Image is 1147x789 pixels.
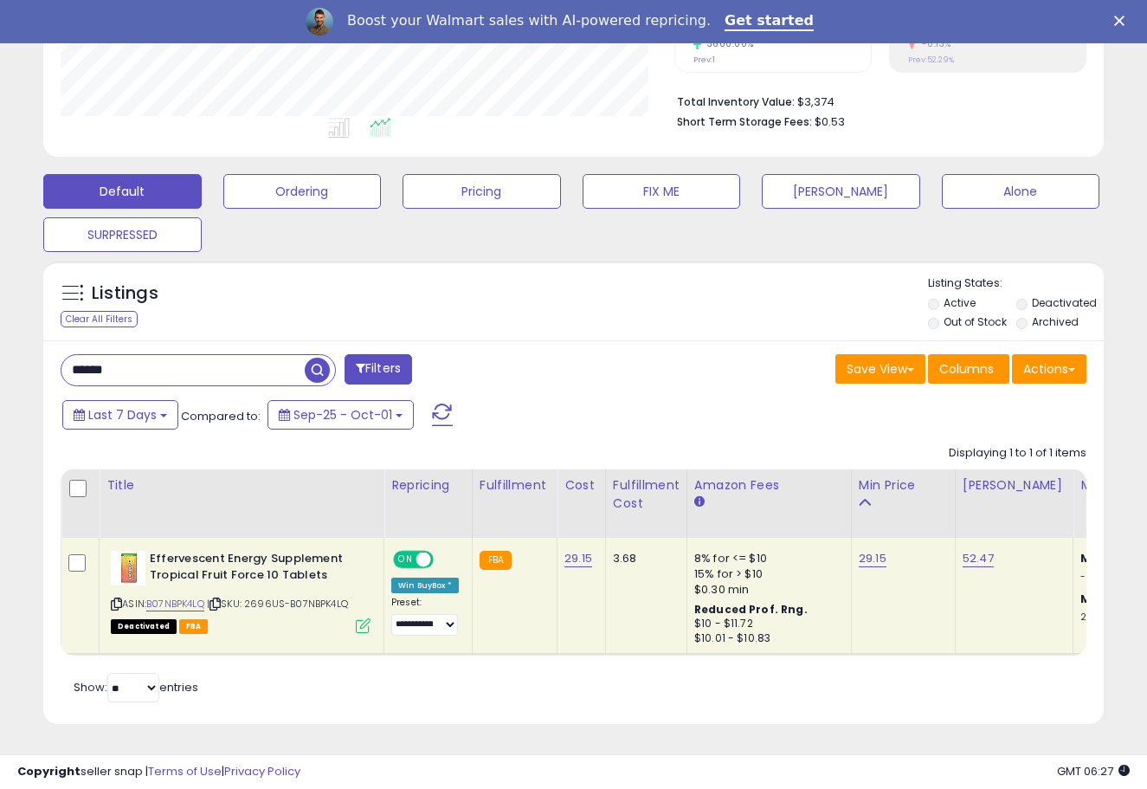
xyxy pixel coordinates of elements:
a: 29.15 [564,550,592,567]
small: 3600.00% [701,37,754,50]
span: Sep-25 - Oct-01 [293,406,392,424]
span: OFF [431,553,459,567]
div: Clear All Filters [61,311,138,327]
b: Effervescent Energy Supplement Tropical Fruit Force 10 Tablets [150,551,360,587]
span: Compared to: [181,408,261,424]
span: Columns [939,360,994,378]
b: Short Term Storage Fees: [677,114,812,129]
button: Sep-25 - Oct-01 [267,400,414,430]
button: Save View [835,354,925,384]
div: $10.01 - $10.83 [694,631,838,646]
div: Boost your Walmart sales with AI-powered repricing. [347,12,711,29]
small: FBA [480,551,512,570]
div: Displaying 1 to 1 of 1 items [949,445,1086,462]
label: Archived [1032,314,1079,329]
button: Ordering [223,174,382,209]
p: Listing States: [928,275,1104,292]
button: SURPRESSED [43,217,202,252]
b: Max: [1080,591,1111,607]
button: Actions [1012,354,1086,384]
a: Privacy Policy [224,763,300,779]
span: 2025-10-10 06:27 GMT [1057,763,1130,779]
div: Fulfillment Cost [613,476,680,513]
div: Repricing [391,476,465,495]
div: Cost [564,476,598,495]
b: Reduced Prof. Rng. [694,602,808,617]
li: $3,374 [677,90,1073,111]
small: Amazon Fees. [694,495,705,510]
strong: Copyright [17,763,81,779]
div: Min Price [859,476,948,495]
button: Alone [942,174,1100,209]
div: seller snap | | [17,764,300,780]
small: Prev: 52.29% [908,55,954,65]
div: Title [106,476,377,495]
button: [PERSON_NAME] [762,174,920,209]
button: Pricing [403,174,561,209]
div: 15% for > $10 [694,566,838,582]
button: Filters [345,354,412,385]
a: Get started [725,12,814,31]
div: ASIN: [111,551,371,631]
div: 8% for <= $10 [694,551,838,566]
img: Profile image for Adrian [306,8,333,36]
a: 52.47 [963,550,994,567]
button: Last 7 Days [62,400,178,430]
div: [PERSON_NAME] [963,476,1066,495]
div: Preset: [391,597,459,636]
a: 29.15 [859,550,886,567]
b: Min: [1080,550,1106,566]
button: Default [43,174,202,209]
span: All listings that are unavailable for purchase on Amazon for any reason other than out-of-stock [111,619,177,634]
b: Total Inventory Value: [677,94,795,109]
span: Last 7 Days [88,406,157,424]
div: Fulfillment [480,476,550,495]
span: ON [395,553,416,567]
img: 51mbb2ZK6uL._SL40_.jpg [111,551,145,585]
span: FBA [179,619,209,634]
small: Prev: 1 [693,55,715,65]
div: Win BuyBox * [391,578,459,593]
span: | SKU: 2696US-B07NBPK4LQ [207,597,348,611]
div: Close [1114,16,1131,26]
a: B07NBPK4LQ [146,597,204,611]
span: $0.53 [815,113,845,130]
button: Columns [928,354,1009,384]
label: Active [944,295,976,310]
div: $0.30 min [694,582,838,598]
button: FIX ME [583,174,741,209]
h5: Listings [92,281,158,306]
div: 3.68 [613,551,673,566]
label: Out of Stock [944,314,1007,329]
span: Show: entries [74,679,198,695]
small: -0.13% [916,37,951,50]
label: Deactivated [1032,295,1097,310]
div: $10 - $11.72 [694,617,838,631]
a: Terms of Use [148,763,222,779]
div: Amazon Fees [694,476,844,495]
